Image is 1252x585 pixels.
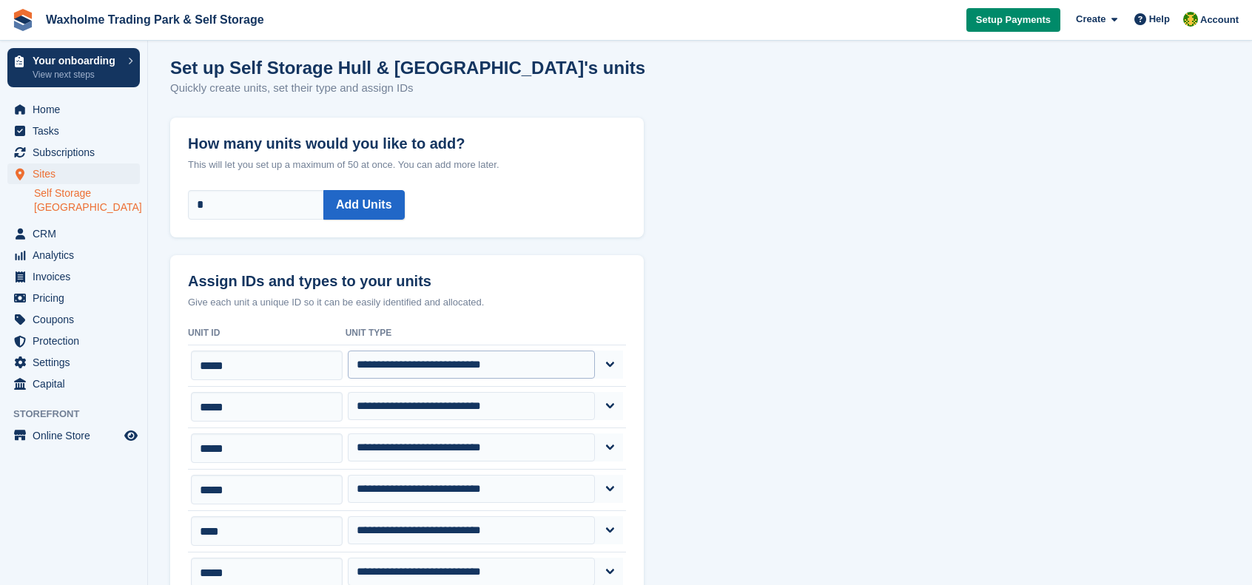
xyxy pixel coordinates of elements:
span: Coupons [33,309,121,330]
strong: Assign IDs and types to your units [188,273,431,290]
span: Create [1076,12,1105,27]
img: stora-icon-8386f47178a22dfd0bd8f6a31ec36ba5ce8667c1dd55bd0f319d3a0aa187defe.svg [12,9,34,31]
a: menu [7,163,140,184]
span: Analytics [33,245,121,266]
a: menu [7,245,140,266]
th: Unit Type [346,322,626,345]
span: Sites [33,163,121,184]
span: Home [33,99,121,120]
label: How many units would you like to add? [188,118,626,152]
a: Preview store [122,427,140,444]
span: Help [1149,12,1170,27]
a: menu [7,352,140,373]
a: Your onboarding View next steps [7,48,140,87]
a: menu [7,142,140,163]
span: Subscriptions [33,142,121,163]
a: menu [7,331,140,351]
a: menu [7,425,140,446]
span: Invoices [33,266,121,287]
a: menu [7,309,140,330]
a: Waxholme Trading Park & Self Storage [40,7,270,32]
button: Add Units [323,190,405,220]
span: Account [1200,13,1239,27]
a: Self Storage [GEOGRAPHIC_DATA] [34,186,140,214]
img: Waxholme Self Storage [1183,12,1198,27]
th: Unit ID [188,322,346,345]
a: menu [7,99,140,120]
a: menu [7,266,140,287]
p: Quickly create units, set their type and assign IDs [170,80,644,97]
span: CRM [33,223,121,244]
p: Give each unit a unique ID so it can be easily identified and allocated. [188,295,626,310]
span: Pricing [33,288,121,308]
h1: Set up Self Storage Hull & [GEOGRAPHIC_DATA]'s units [170,58,645,78]
span: Capital [33,373,121,394]
span: Setup Payments [976,13,1051,27]
span: Online Store [33,425,121,446]
p: View next steps [33,68,121,81]
p: This will let you set up a maximum of 50 at once. You can add more later. [188,158,626,172]
a: menu [7,121,140,141]
span: Storefront [13,407,147,422]
span: Settings [33,352,121,373]
a: menu [7,288,140,308]
a: menu [7,373,140,394]
span: Tasks [33,121,121,141]
span: Protection [33,331,121,351]
a: Setup Payments [966,8,1060,33]
a: menu [7,223,140,244]
p: Your onboarding [33,55,121,66]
